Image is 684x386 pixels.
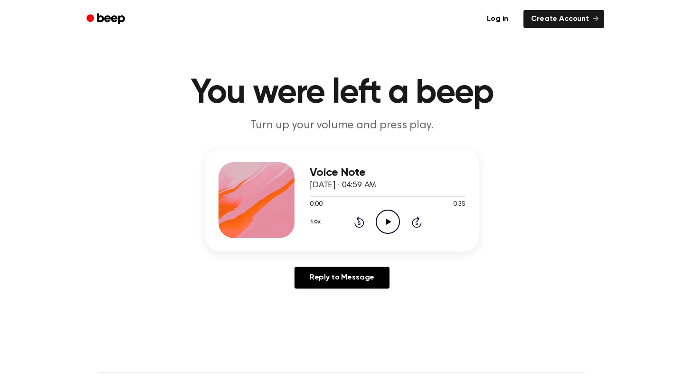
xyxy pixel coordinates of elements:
[99,76,585,110] h1: You were left a beep
[310,181,376,190] span: [DATE] · 04:59 AM
[310,214,324,230] button: 1.0x
[160,118,524,134] p: Turn up your volume and press play.
[80,10,133,29] a: Beep
[294,267,389,289] a: Reply to Message
[453,200,465,210] span: 0:35
[523,10,604,28] a: Create Account
[310,200,322,210] span: 0:00
[477,8,518,30] a: Log in
[310,166,465,179] h3: Voice Note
